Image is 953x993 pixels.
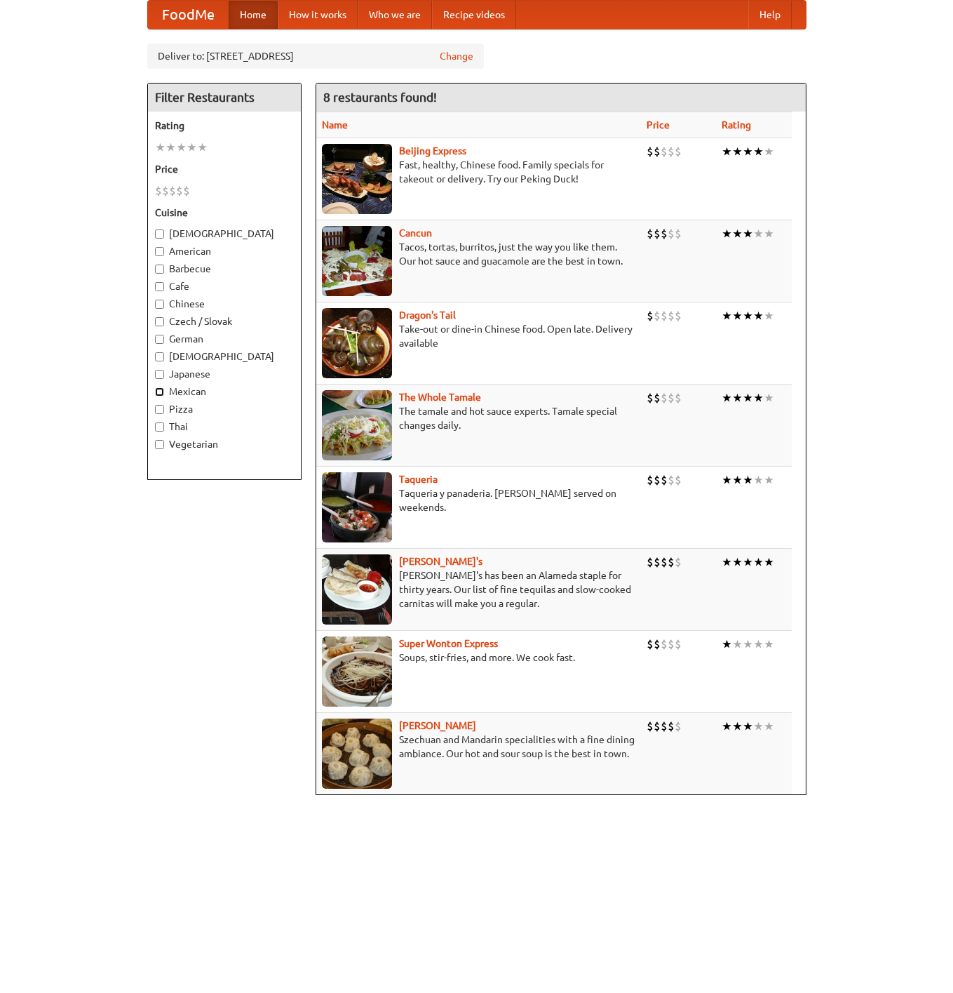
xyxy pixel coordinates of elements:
[675,472,682,488] li: $
[155,352,164,361] input: [DEMOGRAPHIC_DATA]
[647,637,654,652] li: $
[322,158,635,186] p: Fast, healthy, Chinese food. Family specials for takeout or delivery. Try our Peking Duck!
[654,637,661,652] li: $
[322,119,348,131] a: Name
[155,162,294,176] h5: Price
[732,390,743,406] li: ★
[764,719,774,734] li: ★
[187,140,197,155] li: ★
[155,367,294,381] label: Japanese
[753,144,764,159] li: ★
[675,144,682,159] li: $
[155,370,164,379] input: Japanese
[654,308,661,324] li: $
[743,472,753,488] li: ★
[155,335,164,344] input: German
[322,322,635,350] p: Take-out or dine-in Chinese food. Open late. Delivery available
[654,144,661,159] li: $
[668,308,675,324] li: $
[661,719,668,734] li: $
[399,638,498,649] b: Super Wonton Express
[675,554,682,570] li: $
[722,390,732,406] li: ★
[278,1,358,29] a: How it works
[732,472,743,488] li: ★
[155,227,294,241] label: [DEMOGRAPHIC_DATA]
[155,420,294,434] label: Thai
[654,554,661,570] li: $
[155,314,294,328] label: Czech / Slovak
[764,390,774,406] li: ★
[743,308,753,324] li: ★
[155,317,164,326] input: Czech / Slovak
[155,297,294,311] label: Chinese
[323,91,437,104] ng-pluralize: 8 restaurants found!
[722,119,751,131] a: Rating
[647,226,654,241] li: $
[148,84,301,112] h4: Filter Restaurants
[675,390,682,406] li: $
[322,390,392,460] img: wholetamale.jpg
[661,144,668,159] li: $
[322,637,392,707] img: superwonton.jpg
[155,140,165,155] li: ★
[155,385,294,399] label: Mexican
[155,300,164,309] input: Chinese
[399,720,476,731] b: [PERSON_NAME]
[322,226,392,296] img: cancun.jpg
[722,308,732,324] li: ★
[668,226,675,241] li: $
[743,637,753,652] li: ★
[668,472,675,488] li: $
[148,1,229,29] a: FoodMe
[197,140,208,155] li: ★
[176,183,183,199] li: $
[399,474,438,485] a: Taqueria
[764,472,774,488] li: ★
[743,226,753,241] li: ★
[661,472,668,488] li: $
[322,404,635,432] p: The tamale and hot sauce experts. Tamale special changes daily.
[753,637,764,652] li: ★
[155,349,294,364] label: [DEMOGRAPHIC_DATA]
[722,226,732,241] li: ★
[654,390,661,406] li: $
[753,226,764,241] li: ★
[399,145,466,156] a: Beijing Express
[155,244,294,258] label: American
[753,308,764,324] li: ★
[155,262,294,276] label: Barbecue
[155,332,294,346] label: German
[162,183,169,199] li: $
[743,144,753,159] li: ★
[155,405,164,414] input: Pizza
[668,719,675,734] li: $
[722,144,732,159] li: ★
[675,637,682,652] li: $
[732,308,743,324] li: ★
[764,308,774,324] li: ★
[399,309,456,321] a: Dragon's Tail
[753,390,764,406] li: ★
[322,144,392,214] img: beijing.jpg
[732,719,743,734] li: ★
[661,554,668,570] li: $
[322,240,635,268] p: Tacos, tortas, burritos, just the way you like them. Our hot sauce and guacamole are the best in ...
[399,392,481,403] a: The Whole Tamale
[675,719,682,734] li: $
[647,390,654,406] li: $
[732,226,743,241] li: ★
[358,1,432,29] a: Who we are
[155,119,294,133] h5: Rating
[647,472,654,488] li: $
[399,556,482,567] a: [PERSON_NAME]'s
[661,390,668,406] li: $
[155,282,164,291] input: Cafe
[722,637,732,652] li: ★
[155,265,164,274] input: Barbecue
[753,472,764,488] li: ★
[155,206,294,220] h5: Cuisine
